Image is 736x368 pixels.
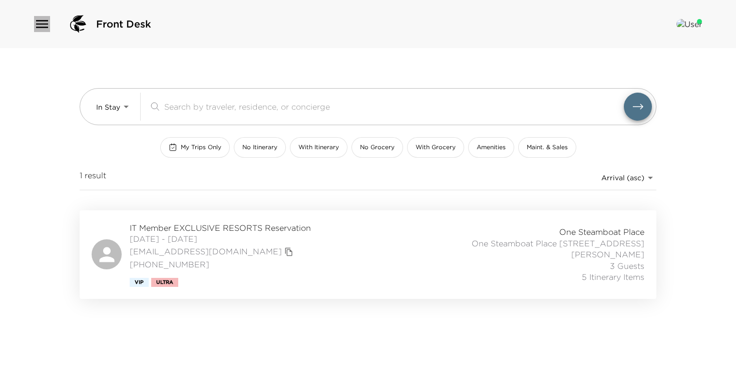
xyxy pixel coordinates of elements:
button: Amenities [468,137,514,158]
button: No Itinerary [234,137,286,158]
button: Maint. & Sales [518,137,576,158]
span: With Itinerary [298,143,339,152]
span: Maint. & Sales [527,143,568,152]
span: 1 result [80,170,106,186]
span: One Steamboat Place [STREET_ADDRESS] [472,238,644,249]
a: [EMAIL_ADDRESS][DOMAIN_NAME] [130,246,282,257]
input: Search by traveler, residence, or concierge [164,101,624,112]
span: Amenities [477,143,506,152]
span: In Stay [96,103,120,112]
span: With Grocery [416,143,456,152]
span: [PERSON_NAME] [571,249,644,260]
span: 5 Itinerary Items [582,271,644,282]
span: My Trips Only [181,143,221,152]
a: IT Member EXCLUSIVE RESORTS Reservation[DATE] - [DATE][EMAIL_ADDRESS][DOMAIN_NAME]copy primary me... [80,210,656,299]
span: [DATE] - [DATE] [130,233,311,244]
button: No Grocery [351,137,403,158]
button: copy primary member email [282,245,296,259]
span: 3 Guests [610,260,644,271]
span: One Steamboat Place [559,226,644,237]
span: No Grocery [360,143,395,152]
img: User [676,19,702,29]
img: logo [66,12,90,36]
button: With Grocery [407,137,464,158]
span: Arrival (asc) [601,173,644,182]
span: No Itinerary [242,143,277,152]
span: IT Member EXCLUSIVE RESORTS Reservation [130,222,311,233]
button: My Trips Only [160,137,230,158]
span: [PHONE_NUMBER] [130,259,311,270]
span: Ultra [156,279,173,285]
span: Front Desk [96,17,151,31]
button: With Itinerary [290,137,347,158]
span: Vip [135,279,144,285]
